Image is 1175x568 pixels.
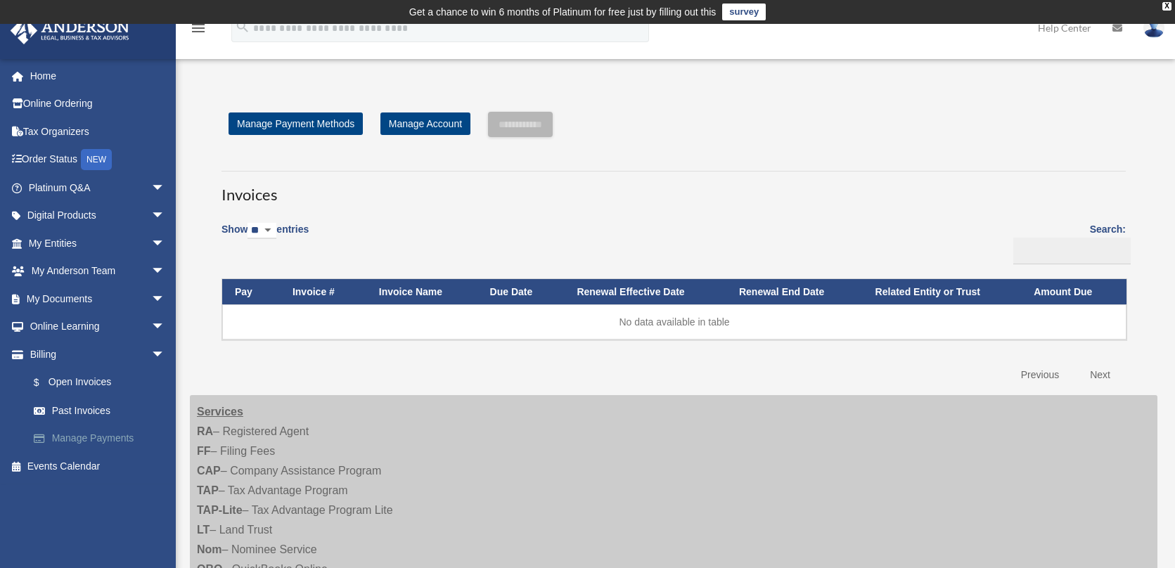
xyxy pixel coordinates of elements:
a: Order StatusNEW [10,146,186,174]
span: arrow_drop_down [151,174,179,202]
span: arrow_drop_down [151,340,179,369]
a: Past Invoices [20,396,186,425]
th: Renewal Effective Date: activate to sort column ascending [564,279,726,305]
div: close [1162,2,1171,11]
label: Show entries [221,221,309,253]
label: Search: [1008,221,1126,264]
a: Manage Account [380,112,470,135]
span: arrow_drop_down [151,313,179,342]
select: Showentries [248,223,276,239]
input: Search: [1013,238,1131,264]
a: Digital Productsarrow_drop_down [10,202,186,230]
a: Manage Payments [20,425,186,453]
a: Manage Payment Methods [229,112,363,135]
a: Tax Organizers [10,117,186,146]
a: Home [10,62,186,90]
a: $Open Invoices [20,368,179,397]
strong: LT [197,524,210,536]
span: arrow_drop_down [151,257,179,286]
th: Invoice Name: activate to sort column ascending [366,279,477,305]
strong: RA [197,425,213,437]
th: Invoice #: activate to sort column ascending [280,279,366,305]
th: Amount Due: activate to sort column ascending [1021,279,1126,305]
a: Online Ordering [10,90,186,118]
th: Pay: activate to sort column descending [222,279,280,305]
strong: Services [197,406,243,418]
a: Next [1079,361,1121,389]
a: Platinum Q&Aarrow_drop_down [10,174,186,202]
th: Due Date: activate to sort column ascending [477,279,565,305]
i: menu [190,20,207,37]
strong: CAP [197,465,221,477]
a: Billingarrow_drop_down [10,340,186,368]
a: My Anderson Teamarrow_drop_down [10,257,186,285]
th: Renewal End Date: activate to sort column ascending [726,279,863,305]
img: Anderson Advisors Platinum Portal [6,17,134,44]
strong: TAP [197,484,219,496]
a: Previous [1010,361,1070,389]
strong: Nom [197,543,222,555]
a: My Documentsarrow_drop_down [10,285,186,313]
div: NEW [81,149,112,170]
a: My Entitiesarrow_drop_down [10,229,186,257]
a: Events Calendar [10,452,186,480]
span: $ [41,374,49,392]
img: User Pic [1143,18,1164,38]
strong: TAP-Lite [197,504,243,516]
i: search [235,19,250,34]
strong: FF [197,445,211,457]
a: menu [190,25,207,37]
a: Online Learningarrow_drop_down [10,313,186,341]
div: Get a chance to win 6 months of Platinum for free just by filling out this [409,4,717,20]
td: No data available in table [222,304,1126,340]
h3: Invoices [221,171,1126,206]
span: arrow_drop_down [151,285,179,314]
span: arrow_drop_down [151,202,179,231]
span: arrow_drop_down [151,229,179,258]
a: survey [722,4,766,20]
th: Related Entity or Trust: activate to sort column ascending [863,279,1022,305]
